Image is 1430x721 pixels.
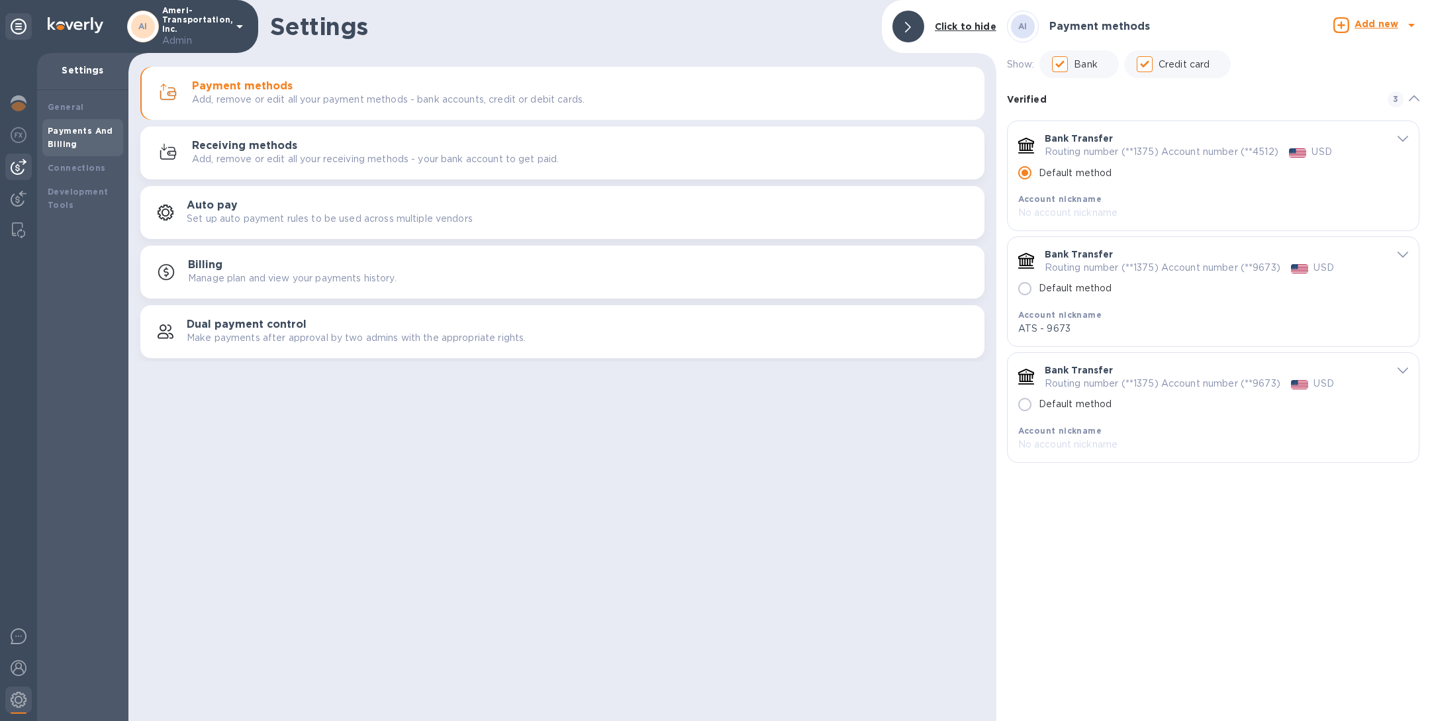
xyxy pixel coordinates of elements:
span: 3 [1388,91,1404,107]
p: USD [1313,377,1333,391]
p: Show: [1007,58,1035,72]
button: Receiving methodsAdd, remove or edit all your receiving methods - your bank account to get paid. [140,126,984,179]
p: ATS - 9673 [1018,322,1376,336]
p: Bank [1074,58,1098,72]
b: Add new [1355,19,1398,29]
h3: Billing [188,259,222,271]
b: General [48,102,84,112]
b: Account nickname [1018,310,1102,320]
p: USD [1311,145,1331,159]
h3: Dual payment control [187,318,307,331]
p: Make payments after approval by two admins with the appropriate rights. [187,331,526,345]
p: Routing number (**1375) Account number (**9673) [1045,261,1280,275]
p: Routing number (**1375) Account number (**4512) [1045,145,1278,159]
p: Routing number (**1375) Account number (**9673) [1045,377,1280,391]
img: Logo [48,17,103,33]
p: Set up auto payment rules to be used across multiple vendors [187,212,473,226]
p: Credit card [1159,58,1210,72]
h1: Settings [270,13,871,40]
b: Click to hide [935,21,996,32]
p: USD [1313,261,1333,275]
p: Admin [162,34,228,48]
p: No account nickname [1018,206,1376,220]
p: Manage plan and view your payments history. [188,271,397,285]
p: Ameri-Transportation, Inc. [162,6,228,48]
div: default-method [1007,78,1419,468]
button: Auto paySet up auto payment rules to be used across multiple vendors [140,186,984,239]
h3: Auto pay [187,199,238,212]
p: Add, remove or edit all your receiving methods - your bank account to get paid. [192,152,559,166]
h3: Receiving methods [192,140,297,152]
p: Bank Transfer [1045,248,1114,261]
p: Default method [1039,166,1112,180]
b: Verified [1007,94,1047,105]
button: BillingManage plan and view your payments history. [140,246,984,299]
div: Unpin categories [5,13,32,40]
p: Default method [1039,281,1112,295]
b: AI [138,21,148,31]
b: Account nickname [1018,426,1102,436]
b: Connections [48,163,105,173]
p: Settings [48,64,118,77]
b: Payments And Billing [48,126,113,149]
b: Account nickname [1018,194,1102,204]
img: USD [1289,148,1307,158]
img: USD [1291,380,1309,389]
b: Development Tools [48,187,108,210]
div: Verified 3 [1007,78,1419,120]
button: Dual payment controlMake payments after approval by two admins with the appropriate rights. [140,305,984,358]
p: Bank Transfer [1045,363,1114,377]
img: USD [1291,264,1309,273]
p: Add, remove or edit all your payment methods - bank accounts, credit or debit cards. [192,93,585,107]
b: AI [1018,21,1027,31]
button: Payment methodsAdd, remove or edit all your payment methods - bank accounts, credit or debit cards. [140,67,984,120]
p: Bank Transfer [1045,132,1114,145]
h3: Payment methods [192,80,293,93]
p: No account nickname [1018,438,1376,452]
p: Default method [1039,397,1112,411]
img: Foreign exchange [11,127,26,143]
h3: Payment methods [1049,21,1150,33]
